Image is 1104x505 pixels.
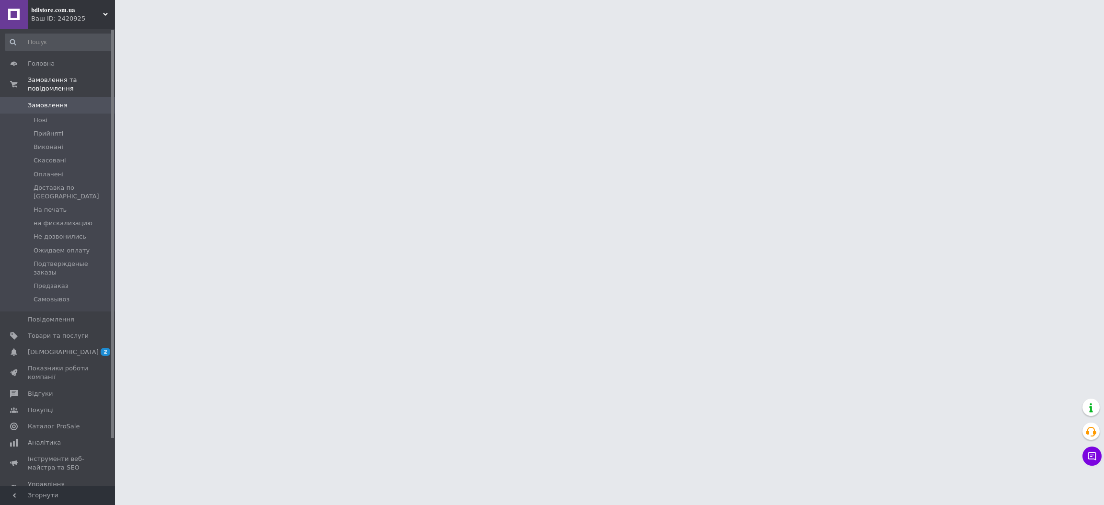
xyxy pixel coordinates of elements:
span: [DEMOGRAPHIC_DATA] [28,348,99,356]
span: Скасовані [34,156,66,165]
span: Доставка по [GEOGRAPHIC_DATA] [34,184,112,201]
span: Прийняті [34,129,63,138]
span: Показники роботи компанії [28,364,89,381]
span: 𝐛𝐝𝐥𝐬𝐭𝐨𝐫𝐞.𝐜𝐨𝐦.𝐮𝐚 [31,6,103,14]
span: Оплачені [34,170,64,179]
span: на фискализацию [34,219,92,228]
span: Предзаказ [34,282,69,290]
span: Нові [34,116,47,125]
span: Головна [28,59,55,68]
span: Аналітика [28,438,61,447]
span: Відгуки [28,390,53,398]
span: 2 [101,348,110,356]
span: Каталог ProSale [28,422,80,431]
span: Покупці [28,406,54,414]
span: Ожидаем оплату [34,246,90,255]
span: Замовлення [28,101,68,110]
input: Пошук [5,34,113,51]
div: Ваш ID: 2420925 [31,14,115,23]
span: Інструменти веб-майстра та SEO [28,455,89,472]
span: Повідомлення [28,315,74,324]
span: Товари та послуги [28,332,89,340]
span: На печать [34,206,67,214]
span: Самовывоз [34,295,69,304]
span: Не дозвонились [34,232,86,241]
span: Замовлення та повідомлення [28,76,115,93]
span: Управління сайтом [28,480,89,497]
span: Подтвержденые заказы [34,260,112,277]
span: Виконані [34,143,63,151]
button: Чат з покупцем [1082,447,1102,466]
